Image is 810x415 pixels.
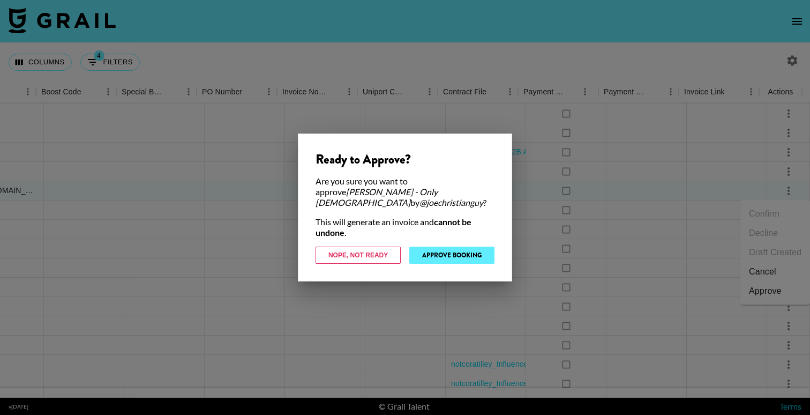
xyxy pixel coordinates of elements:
button: Approve Booking [409,247,494,264]
em: @ joechristianguy [419,197,483,207]
em: [PERSON_NAME] - Only [DEMOGRAPHIC_DATA] [316,187,438,207]
strong: cannot be undone [316,217,471,238]
div: Are you sure you want to approve by ? [316,176,494,208]
button: Nope, Not Ready [316,247,401,264]
div: This will generate an invoice and . [316,217,494,238]
div: Ready to Approve? [316,151,494,167]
